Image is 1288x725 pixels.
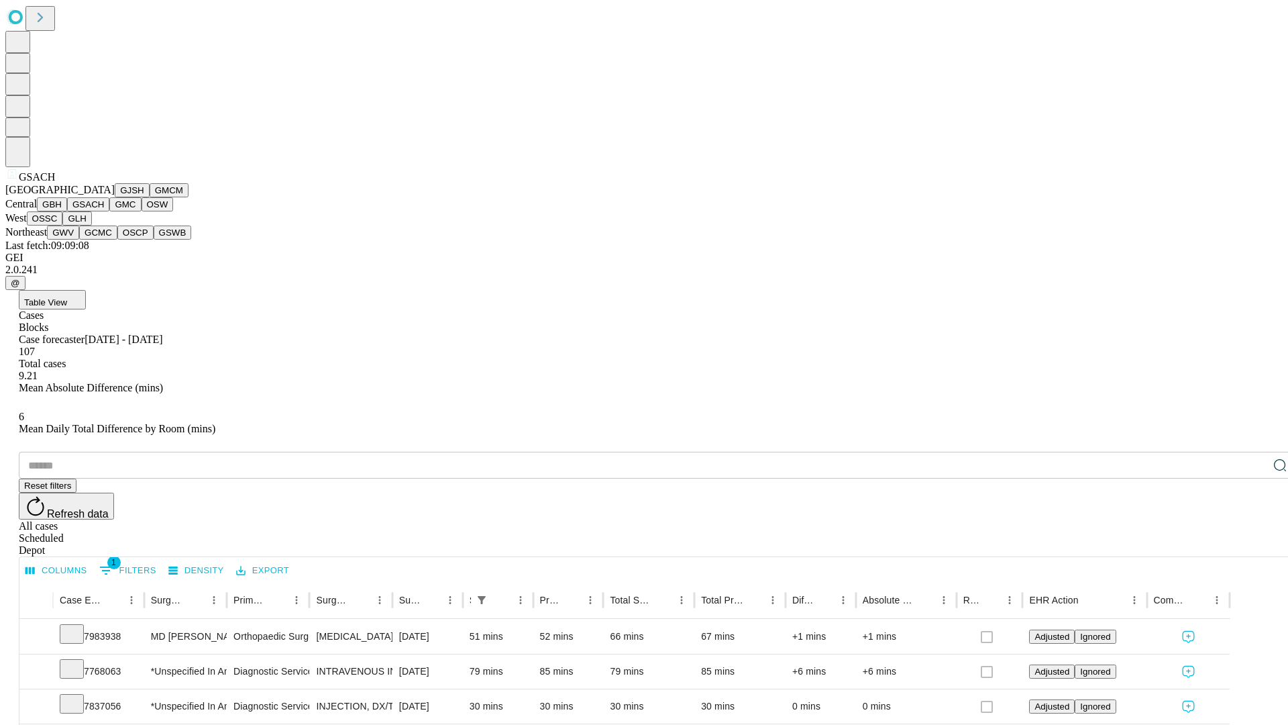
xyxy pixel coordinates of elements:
button: OSW [142,197,174,211]
button: Sort [352,591,370,610]
button: GWV [47,226,79,240]
button: Sort [186,591,205,610]
div: 7837056 [60,689,138,724]
button: Menu [1000,591,1019,610]
div: Case Epic Id [60,595,102,606]
span: Ignored [1080,632,1110,642]
span: Adjusted [1034,632,1069,642]
div: Diagnostic Service [233,655,303,689]
button: Select columns [22,561,91,581]
button: Expand [26,695,46,719]
span: Last fetch: 09:09:08 [5,240,89,251]
div: 0 mins [863,689,950,724]
button: Export [233,561,292,581]
button: Expand [26,626,46,649]
span: Adjusted [1034,667,1069,677]
div: Total Scheduled Duration [610,595,652,606]
span: 6 [19,411,24,422]
button: GMC [109,197,141,211]
div: EHR Action [1029,595,1078,606]
button: @ [5,276,25,290]
div: Orthopaedic Surgery [233,620,303,654]
div: +6 mins [863,655,950,689]
div: Absolute Difference [863,595,914,606]
button: GCMC [79,226,117,240]
button: GBH [37,197,67,211]
div: 1 active filter [472,591,491,610]
div: 0 mins [792,689,849,724]
div: Diagnostic Service [233,689,303,724]
div: 67 mins [701,620,779,654]
span: Refresh data [47,508,109,520]
button: Show filters [96,560,160,581]
span: Case forecaster [19,334,85,345]
div: 85 mins [701,655,779,689]
div: Predicted In Room Duration [540,595,561,606]
div: +1 mins [863,620,950,654]
span: Mean Daily Total Difference by Room (mins) [19,423,215,434]
span: Northeast [5,226,47,238]
button: OSCP [117,226,154,240]
div: [DATE] [399,655,456,689]
div: 30 mins [610,689,688,724]
div: Surgery Name [316,595,350,606]
div: +1 mins [792,620,849,654]
button: Sort [981,591,1000,610]
button: Reset filters [19,479,76,493]
span: [DATE] - [DATE] [85,334,162,345]
div: 7983938 [60,620,138,654]
button: Sort [653,591,672,610]
button: Ignored [1075,699,1116,714]
div: Surgeon Name [151,595,184,606]
span: @ [11,278,20,288]
div: GEI [5,252,1283,264]
div: [DATE] [399,620,456,654]
button: Sort [422,591,441,610]
span: Adjusted [1034,702,1069,712]
span: 107 [19,346,35,357]
button: Menu [122,591,141,610]
button: Sort [815,591,834,610]
div: +6 mins [792,655,849,689]
span: Central [5,198,37,209]
button: Show filters [472,591,491,610]
button: Sort [745,591,763,610]
span: 1 [107,556,121,569]
div: 30 mins [470,689,527,724]
button: Adjusted [1029,630,1075,644]
button: Menu [370,591,389,610]
button: Menu [1207,591,1226,610]
button: Sort [492,591,511,610]
div: Total Predicted Duration [701,595,743,606]
button: OSSC [27,211,63,226]
div: 30 mins [701,689,779,724]
button: GSWB [154,226,192,240]
div: MD [PERSON_NAME] [151,620,220,654]
span: Ignored [1080,702,1110,712]
div: *Unspecified In And Out Surgery Gmc [151,655,220,689]
button: Menu [441,591,460,610]
div: 7768063 [60,655,138,689]
span: 9.21 [19,370,38,381]
div: 66 mins [610,620,688,654]
div: 51 mins [470,620,527,654]
div: Difference [792,595,814,606]
button: Menu [205,591,223,610]
span: Reset filters [24,481,71,491]
button: Ignored [1075,665,1116,679]
span: [GEOGRAPHIC_DATA] [5,184,115,195]
div: Scheduled In Room Duration [470,595,471,606]
button: Density [165,561,227,581]
button: GLH [62,211,91,226]
button: Menu [287,591,306,610]
button: Menu [934,591,953,610]
div: INJECTION, DX/TX/PROPHYLAXIS, IM OR SUBQ [316,689,385,724]
button: Table View [19,290,86,309]
button: Expand [26,661,46,684]
div: Surgery Date [399,595,421,606]
div: Resolved in EHR [963,595,981,606]
button: Sort [916,591,934,610]
button: Adjusted [1029,665,1075,679]
button: Sort [268,591,287,610]
button: Menu [1125,591,1144,610]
